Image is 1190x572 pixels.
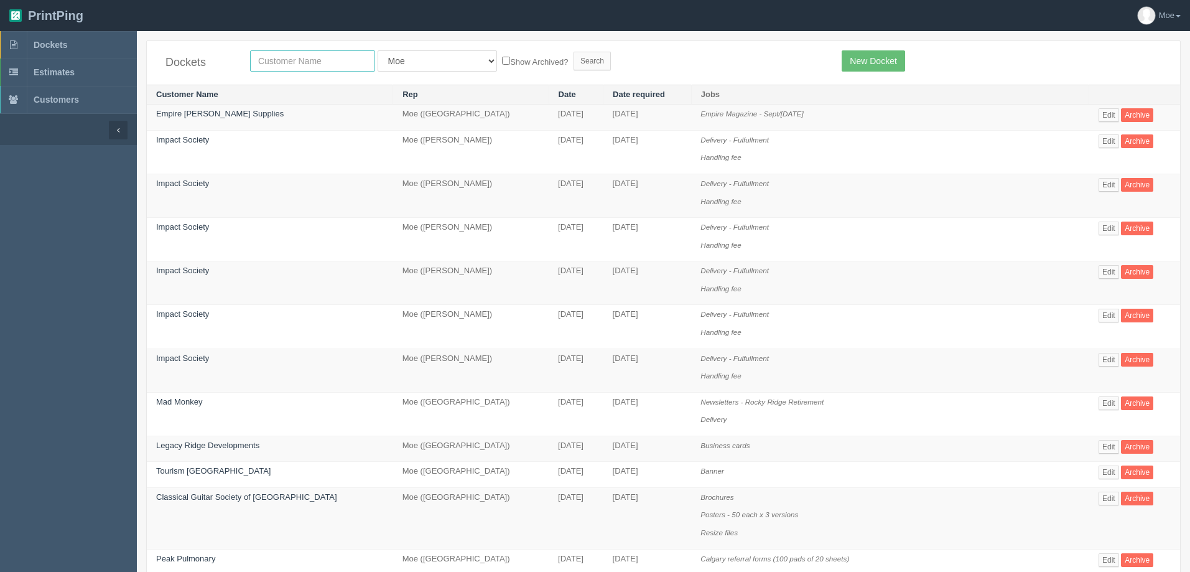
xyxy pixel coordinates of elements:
i: Banner [700,467,724,475]
a: Date [559,90,576,99]
a: Archive [1121,309,1153,322]
a: Mad Monkey [156,397,202,406]
i: Delivery - Fulfullment [700,266,769,274]
a: Impact Society [156,135,209,144]
a: Date required [613,90,665,99]
td: [DATE] [549,305,603,349]
a: Impact Society [156,309,209,319]
a: Rep [402,90,418,99]
td: [DATE] [549,130,603,174]
td: Moe ([PERSON_NAME]) [393,174,549,218]
td: [DATE] [549,487,603,549]
a: Edit [1099,265,1119,279]
a: Customer Name [156,90,218,99]
td: [DATE] [603,436,692,462]
a: Archive [1121,466,1153,479]
i: Delivery [700,415,727,423]
h4: Dockets [165,57,231,69]
a: Edit [1099,134,1119,148]
i: Handling fee [700,284,741,293]
a: Peak Pulmonary [156,554,215,563]
a: Edit [1099,108,1119,122]
td: [DATE] [603,105,692,131]
a: Legacy Ridge Developments [156,441,259,450]
td: [DATE] [549,349,603,392]
input: Search [574,52,611,70]
td: [DATE] [603,462,692,488]
a: Edit [1099,222,1119,235]
a: Empire [PERSON_NAME] Supplies [156,109,284,118]
i: Business cards [700,441,750,449]
td: [DATE] [549,218,603,261]
td: [DATE] [549,392,603,436]
i: Delivery - Fulfullment [700,354,769,362]
td: [DATE] [603,218,692,261]
td: [DATE] [603,261,692,305]
a: Edit [1099,178,1119,192]
td: [DATE] [549,105,603,131]
td: Moe ([GEOGRAPHIC_DATA]) [393,105,549,131]
input: Customer Name [250,50,375,72]
a: Archive [1121,492,1153,505]
i: Brochures [700,493,733,501]
i: Resize files [700,528,738,537]
td: Moe ([GEOGRAPHIC_DATA]) [393,487,549,549]
td: [DATE] [603,174,692,218]
a: Archive [1121,265,1153,279]
img: avatar_default-7531ab5dedf162e01f1e0bb0964e6a185e93c5c22dfe317fb01d7f8cd2b1632c.jpg [1138,7,1155,24]
td: [DATE] [603,392,692,436]
i: Delivery - Fulfullment [700,223,769,231]
a: Impact Society [156,266,209,275]
td: Moe ([PERSON_NAME]) [393,305,549,349]
i: Posters - 50 each x 3 versions [700,510,798,518]
i: Delivery - Fulfullment [700,136,769,144]
td: [DATE] [603,130,692,174]
input: Show Archived? [502,57,510,65]
td: [DATE] [549,174,603,218]
td: [DATE] [603,305,692,349]
a: Edit [1099,353,1119,367]
a: Archive [1121,440,1153,454]
td: Moe ([PERSON_NAME]) [393,218,549,261]
a: Impact Society [156,179,209,188]
td: Moe ([PERSON_NAME]) [393,261,549,305]
td: [DATE] [549,436,603,462]
a: Tourism [GEOGRAPHIC_DATA] [156,466,271,476]
i: Calgary referral forms (100 pads of 20 sheets) [700,555,849,563]
i: Handling fee [700,241,741,249]
a: Edit [1099,492,1119,505]
td: Moe ([PERSON_NAME]) [393,130,549,174]
span: Customers [34,95,79,105]
i: Handling fee [700,372,741,380]
label: Show Archived? [502,54,568,68]
td: [DATE] [549,261,603,305]
a: Edit [1099,466,1119,479]
i: Handling fee [700,197,741,205]
i: Delivery - Fulfullment [700,179,769,187]
td: [DATE] [603,349,692,392]
a: Archive [1121,178,1153,192]
td: Moe ([GEOGRAPHIC_DATA]) [393,392,549,436]
a: Impact Society [156,222,209,232]
td: Moe ([GEOGRAPHIC_DATA]) [393,436,549,462]
a: Impact Society [156,354,209,363]
span: Dockets [34,40,67,50]
a: Edit [1099,440,1119,454]
td: Moe ([PERSON_NAME]) [393,349,549,392]
a: Edit [1099,553,1119,567]
a: Edit [1099,396,1119,410]
i: Handling fee [700,328,741,336]
i: Newsletters - Rocky Ridge Retirement [700,398,824,406]
td: [DATE] [549,462,603,488]
a: Archive [1121,108,1153,122]
a: Archive [1121,396,1153,410]
i: Delivery - Fulfullment [700,310,769,318]
a: Archive [1121,353,1153,367]
td: [DATE] [603,487,692,549]
th: Jobs [691,85,1089,105]
td: Moe ([GEOGRAPHIC_DATA]) [393,462,549,488]
a: Classical Guitar Society of [GEOGRAPHIC_DATA] [156,492,337,502]
a: Archive [1121,553,1153,567]
img: logo-3e63b451c926e2ac314895c53de4908e5d424f24456219fb08d385ab2e579770.png [9,9,22,22]
a: New Docket [842,50,904,72]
